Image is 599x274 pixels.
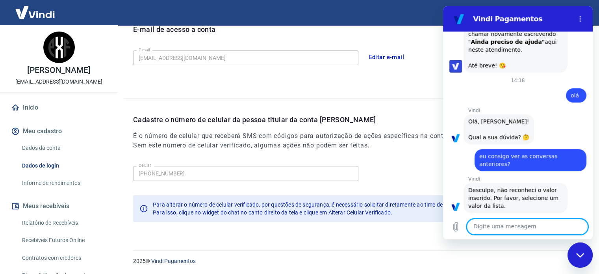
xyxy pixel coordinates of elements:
button: Sair [561,6,590,20]
img: 5df3a2bf-b856-4063-a07d-edbbc826e362.jpeg [43,32,75,63]
span: Para alterar o número de celular verificado, por questões de segurança, é necessário solicitar di... [153,201,477,208]
p: [EMAIL_ADDRESS][DOMAIN_NAME] [15,78,102,86]
a: Dados de login [19,158,108,174]
a: Relatório de Recebíveis [19,215,108,231]
p: E-mail de acesso a conta [133,24,216,35]
button: Meu cadastro [9,123,108,140]
span: Para isso, clique no widget do chat no canto direito da tela e clique em Alterar Celular Verificado. [153,209,392,216]
button: Editar e-mail [365,49,409,65]
p: 2025 © [133,257,580,265]
img: Vindi [9,0,61,24]
h6: É o número de celular que receberá SMS com códigos para autorização de ações específicas na conta... [133,131,590,150]
label: E-mail [139,47,150,53]
button: Meus recebíveis [9,198,108,215]
a: Informe de rendimentos [19,175,108,191]
p: [PERSON_NAME] [27,66,90,75]
a: Dados da conta [19,140,108,156]
iframe: Botão para abrir a janela de mensagens, conversa em andamento [567,242,593,268]
label: Celular [139,162,151,168]
a: Vindi Pagamentos [151,258,196,264]
a: Recebíveis Futuros Online [19,232,108,248]
iframe: Janela de mensagens [443,6,593,239]
p: Cadastre o número de celular da pessoa titular da conta [PERSON_NAME] [133,114,590,125]
a: Contratos com credores [19,250,108,266]
a: Início [9,99,108,116]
